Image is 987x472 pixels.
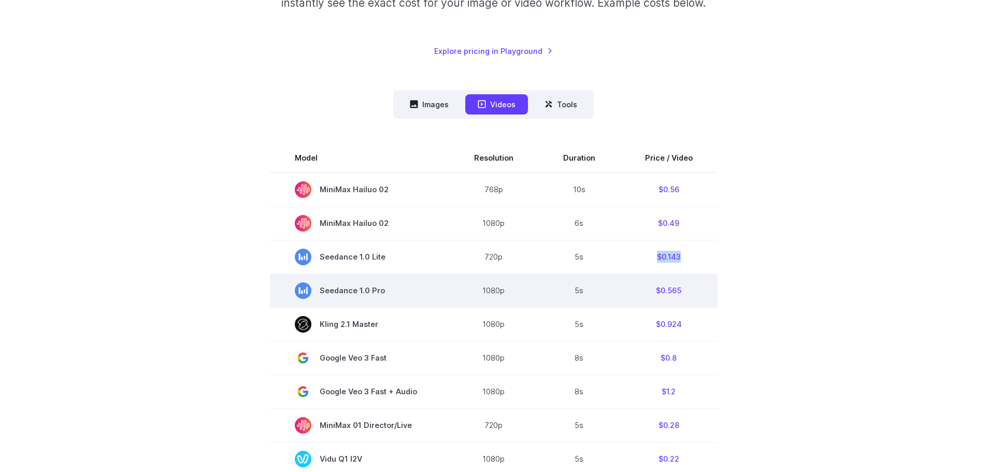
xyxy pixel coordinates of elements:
[538,173,620,207] td: 10s
[295,451,424,467] span: Vidu Q1 I2V
[397,94,461,115] button: Images
[449,408,538,442] td: 720p
[620,206,718,240] td: $0.49
[532,94,590,115] button: Tools
[295,350,424,366] span: Google Veo 3 Fast
[538,274,620,307] td: 5s
[538,206,620,240] td: 6s
[449,173,538,207] td: 768p
[295,249,424,265] span: Seedance 1.0 Lite
[449,375,538,408] td: 1080p
[538,307,620,341] td: 5s
[620,341,718,375] td: $0.8
[620,144,718,173] th: Price / Video
[449,274,538,307] td: 1080p
[538,341,620,375] td: 8s
[538,375,620,408] td: 8s
[449,144,538,173] th: Resolution
[295,383,424,400] span: Google Veo 3 Fast + Audio
[620,307,718,341] td: $0.924
[449,206,538,240] td: 1080p
[620,274,718,307] td: $0.565
[295,215,424,232] span: MiniMax Hailuo 02
[449,307,538,341] td: 1080p
[434,45,553,57] a: Explore pricing in Playground
[449,240,538,274] td: 720p
[620,375,718,408] td: $1.2
[295,417,424,434] span: MiniMax 01 Director/Live
[620,173,718,207] td: $0.56
[538,144,620,173] th: Duration
[270,144,449,173] th: Model
[620,240,718,274] td: $0.143
[295,181,424,198] span: MiniMax Hailuo 02
[538,408,620,442] td: 5s
[295,282,424,299] span: Seedance 1.0 Pro
[620,408,718,442] td: $0.28
[295,316,424,333] span: Kling 2.1 Master
[449,341,538,375] td: 1080p
[465,94,528,115] button: Videos
[538,240,620,274] td: 5s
